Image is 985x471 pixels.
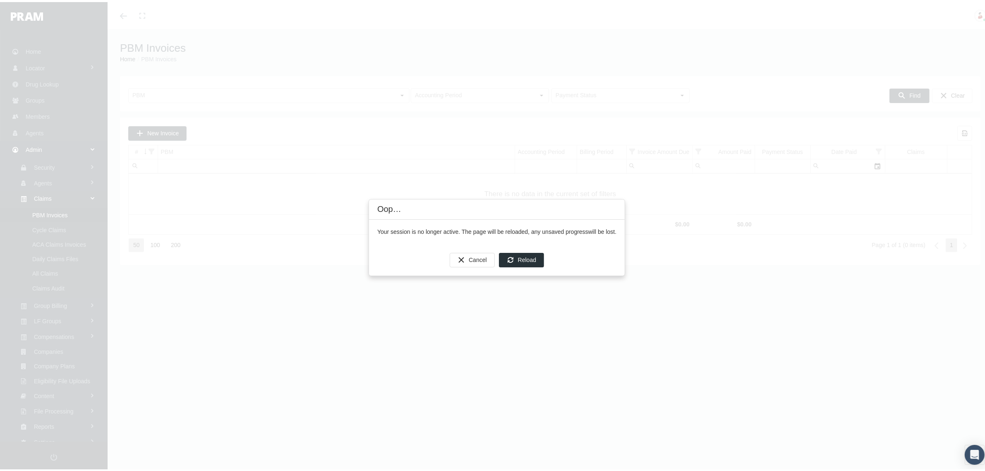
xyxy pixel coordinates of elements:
[377,202,403,213] div: Oops...
[518,255,536,261] span: Reload
[499,251,544,265] div: Reload
[588,226,616,233] b: will be lost.
[469,255,487,261] span: Cancel
[377,226,616,234] div: Your session is no longer active. The page will be reloaded, any unsaved progress
[965,443,985,463] div: Open Intercom Messenger
[450,251,495,265] div: Cancel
